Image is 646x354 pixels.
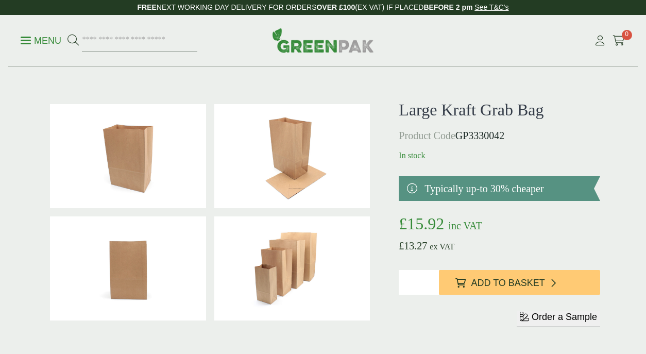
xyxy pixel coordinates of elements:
[214,216,370,321] img: Kraft Grab Bags Group Shot
[613,36,625,46] i: Cart
[137,3,156,11] strong: FREE
[316,3,355,11] strong: OVER £100
[448,220,482,231] span: inc VAT
[399,100,600,120] h1: Large Kraft Grab Bag
[613,33,625,48] a: 0
[474,3,508,11] a: See T&C's
[50,104,206,208] img: 3330042 Large Kraft Grab Bag V1
[532,312,597,322] span: Order a Sample
[399,214,407,233] span: £
[593,36,606,46] i: My Account
[517,311,600,327] button: Order a Sample
[399,149,600,162] p: In stock
[21,35,61,47] p: Menu
[214,104,370,208] img: 3330042 Large Kraft Grab Bag V3
[430,242,454,251] span: ex VAT
[272,28,374,53] img: GreenPak Supplies
[399,240,404,251] span: £
[21,35,61,45] a: Menu
[399,130,455,141] span: Product Code
[439,270,600,295] button: Add to Basket
[399,240,427,251] bdi: 13.27
[50,216,206,321] img: 3330042 Large Kraft Grab Bag V2
[471,278,545,289] span: Add to Basket
[423,3,472,11] strong: BEFORE 2 pm
[399,214,444,233] bdi: 15.92
[399,128,600,143] p: GP3330042
[622,30,632,40] span: 0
